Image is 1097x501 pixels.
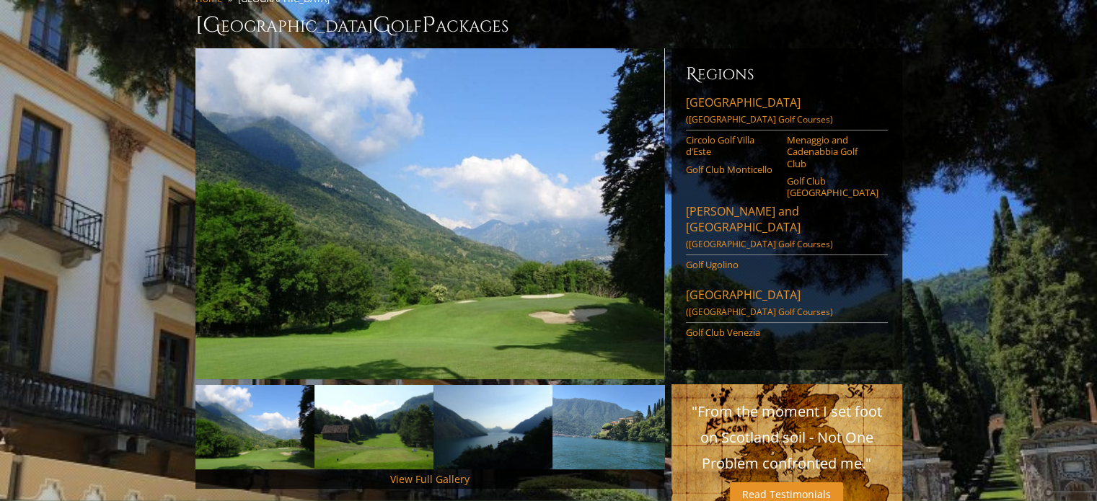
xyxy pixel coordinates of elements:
a: [GEOGRAPHIC_DATA]([GEOGRAPHIC_DATA] Golf Courses) [686,287,888,323]
a: Golf Club [GEOGRAPHIC_DATA] [787,175,878,199]
a: [PERSON_NAME] and [GEOGRAPHIC_DATA]([GEOGRAPHIC_DATA] Golf Courses) [686,203,888,255]
p: "From the moment I set foot on Scotland soil - Not One Problem confronted me." [686,399,888,476]
span: P [422,11,436,40]
a: Menaggio and Cadenabbia Golf Club [787,134,878,169]
a: Circolo Golf Villa d’Este [686,134,777,158]
h1: [GEOGRAPHIC_DATA] olf ackages [195,11,902,40]
a: [GEOGRAPHIC_DATA]([GEOGRAPHIC_DATA] Golf Courses) [686,94,888,130]
span: ([GEOGRAPHIC_DATA] Golf Courses) [686,113,833,125]
a: Golf Club Venezia [686,327,777,338]
span: G [373,11,391,40]
h6: Regions [686,63,888,86]
span: ([GEOGRAPHIC_DATA] Golf Courses) [686,306,833,318]
a: Golf Ugolino [686,259,777,270]
a: View Full Gallery [390,472,470,486]
span: ([GEOGRAPHIC_DATA] Golf Courses) [686,238,833,250]
a: Golf Club Monticello [686,164,777,175]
